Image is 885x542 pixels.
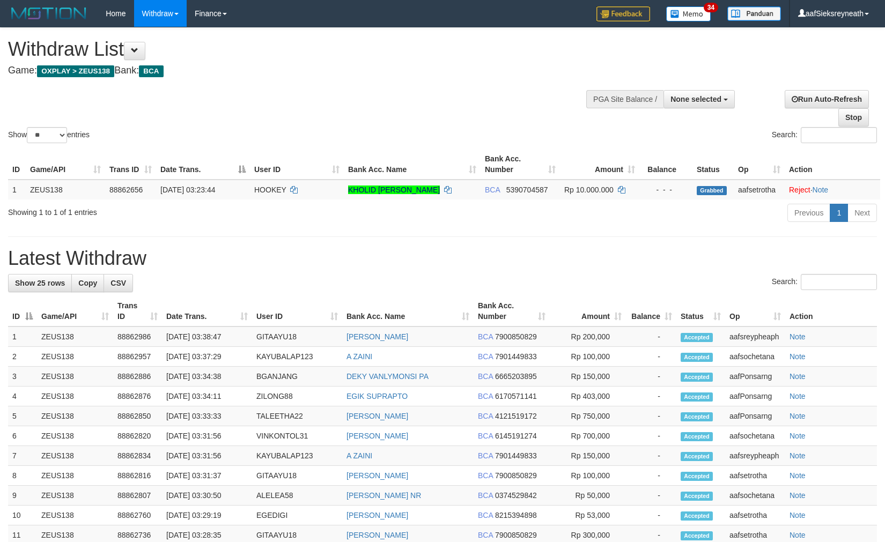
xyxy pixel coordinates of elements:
span: Grabbed [697,186,727,195]
a: Note [813,185,829,194]
td: Rp 50,000 [550,486,626,506]
span: Copy 6145191274 to clipboard [495,432,537,440]
span: BCA [478,392,493,400]
span: None selected [670,95,721,103]
select: Showentries [27,127,67,143]
th: Amount: activate to sort column ascending [560,149,639,180]
span: OXPLAY > ZEUS138 [37,65,114,77]
td: [DATE] 03:33:33 [162,406,252,426]
td: KAYUBALAP123 [252,347,342,367]
span: Accepted [681,333,713,342]
td: ZEUS138 [37,367,113,387]
span: 34 [704,3,718,12]
th: Date Trans.: activate to sort column descending [156,149,250,180]
a: Note [790,451,806,460]
span: Accepted [681,412,713,421]
a: Show 25 rows [8,274,72,292]
td: aafsreypheaph [725,446,785,466]
span: BCA [478,412,493,420]
td: Rp 150,000 [550,446,626,466]
a: Run Auto-Refresh [785,90,869,108]
span: BCA [485,185,500,194]
a: Note [790,392,806,400]
td: [DATE] 03:31:56 [162,446,252,466]
span: Show 25 rows [15,279,65,287]
span: HOOKEY [254,185,286,194]
td: aafPonsarng [725,406,785,426]
th: Bank Acc. Name: activate to sort column ascending [344,149,481,180]
img: Button%20Memo.svg [666,6,711,21]
a: [PERSON_NAME] [346,511,408,519]
td: 5 [8,406,37,426]
a: [PERSON_NAME] [346,531,408,539]
td: 2 [8,347,37,367]
td: GITAAYU18 [252,466,342,486]
span: Accepted [681,392,713,402]
a: [PERSON_NAME] [346,332,408,341]
th: Trans ID: activate to sort column ascending [105,149,156,180]
span: Copy 0374529842 to clipboard [495,491,537,500]
span: Accepted [681,492,713,501]
th: User ID: activate to sort column ascending [252,296,342,326]
label: Search: [772,127,877,143]
td: 88862807 [113,486,162,506]
td: - [626,466,676,486]
td: [DATE] 03:34:11 [162,387,252,406]
td: aafsetrotha [725,466,785,486]
td: 4 [8,387,37,406]
td: - [626,406,676,426]
input: Search: [801,127,877,143]
h1: Withdraw List [8,39,579,60]
td: ZEUS138 [37,466,113,486]
td: 88862850 [113,406,162,426]
td: [DATE] 03:38:47 [162,326,252,347]
span: Copy 7900850829 to clipboard [495,471,537,480]
td: 88862886 [113,367,162,387]
a: KHOLID [PERSON_NAME] [348,185,440,194]
td: 88862816 [113,466,162,486]
td: ZEUS138 [37,406,113,426]
span: Rp 10.000.000 [564,185,614,194]
th: Action [785,296,877,326]
label: Show entries [8,127,90,143]
img: MOTION_logo.png [8,5,90,21]
td: ZEUS138 [37,486,113,506]
td: Rp 700,000 [550,426,626,446]
td: ZEUS138 [37,506,113,525]
td: ZEUS138 [37,446,113,466]
td: Rp 750,000 [550,406,626,426]
span: Copy 5390704587 to clipboard [506,185,548,194]
td: TALEETHA22 [252,406,342,426]
td: - [626,387,676,406]
span: BCA [478,511,493,519]
a: CSV [104,274,133,292]
a: Note [790,372,806,381]
td: Rp 150,000 [550,367,626,387]
td: 88862760 [113,506,162,525]
td: [DATE] 03:29:19 [162,506,252,525]
th: Date Trans.: activate to sort column ascending [162,296,252,326]
th: Game/API: activate to sort column ascending [37,296,113,326]
span: [DATE] 03:23:44 [160,185,215,194]
a: 1 [830,204,848,222]
td: [DATE] 03:34:38 [162,367,252,387]
th: Op: activate to sort column ascending [734,149,785,180]
td: 88862986 [113,326,162,347]
a: EGIK SUPRAPTO [346,392,408,400]
td: 88862957 [113,347,162,367]
span: Copy 8215394898 to clipboard [495,511,537,519]
a: Note [790,531,806,539]
td: 6 [8,426,37,446]
th: Amount: activate to sort column ascending [550,296,626,326]
a: A ZAINI [346,352,372,361]
span: Accepted [681,511,713,521]
td: 1 [8,326,37,347]
td: ZEUS138 [37,347,113,367]
span: BCA [478,332,493,341]
span: Accepted [681,472,713,481]
td: - [626,446,676,466]
span: Copy 7900850829 to clipboard [495,531,537,539]
td: [DATE] 03:30:50 [162,486,252,506]
a: Note [790,332,806,341]
a: [PERSON_NAME] [346,432,408,440]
